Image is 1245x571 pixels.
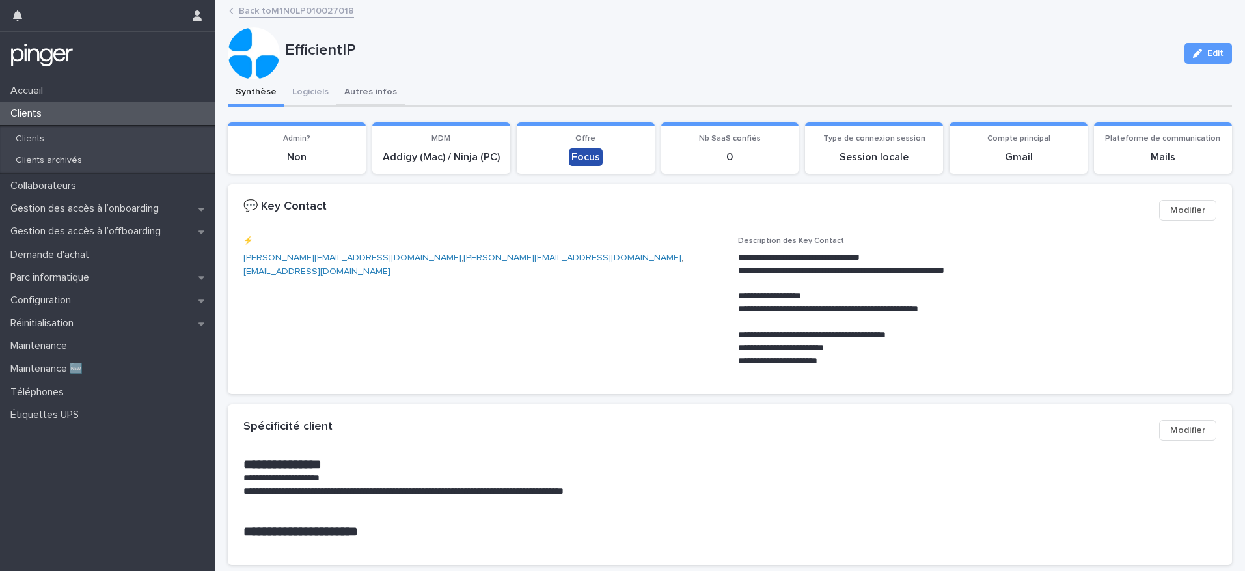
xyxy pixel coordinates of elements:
span: Nb SaaS confiés [699,135,761,143]
span: Description des Key Contact [738,237,844,245]
p: EfficientIP [285,41,1174,60]
p: Addigy (Mac) / Ninja (PC) [380,151,502,163]
span: ⚡️ [243,237,253,245]
p: Clients archivés [5,155,92,166]
a: [PERSON_NAME][EMAIL_ADDRESS][DOMAIN_NAME] [243,253,461,262]
p: Session locale [813,151,935,163]
p: Gmail [957,151,1080,163]
span: Type de connexion session [823,135,925,143]
p: Étiquettes UPS [5,409,89,421]
p: Clients [5,133,55,145]
span: Offre [575,135,595,143]
button: Edit [1184,43,1232,64]
a: [EMAIL_ADDRESS][DOMAIN_NAME] [243,267,390,276]
p: Clients [5,107,52,120]
span: Edit [1207,49,1224,58]
p: Réinitialisation [5,317,84,329]
p: Parc informatique [5,272,100,284]
p: Accueil [5,85,53,97]
p: Mails [1102,151,1224,163]
a: Back toM1N0LP010027018 [239,3,354,18]
p: Gestion des accès à l’onboarding [5,202,169,215]
p: Non [236,151,358,163]
p: Maintenance [5,340,77,352]
button: Modifier [1159,420,1216,441]
p: Demande d'achat [5,249,100,261]
img: mTgBEunGTSyRkCgitkcU [10,42,74,68]
span: Admin? [283,135,310,143]
p: , , [243,251,722,279]
span: Compte principal [987,135,1050,143]
span: Plateforme de communication [1105,135,1220,143]
span: Modifier [1170,424,1205,437]
div: Focus [569,148,603,166]
p: Configuration [5,294,81,307]
p: Gestion des accès à l’offboarding [5,225,171,238]
button: Logiciels [284,79,336,107]
span: Modifier [1170,204,1205,217]
p: Téléphones [5,386,74,398]
p: 0 [669,151,791,163]
a: [PERSON_NAME][EMAIL_ADDRESS][DOMAIN_NAME] [463,253,681,262]
span: MDM [431,135,450,143]
p: Collaborateurs [5,180,87,192]
button: Synthèse [228,79,284,107]
button: Modifier [1159,200,1216,221]
h2: 💬 Key Contact [243,200,327,214]
button: Autres infos [336,79,405,107]
h2: Spécificité client [243,420,333,434]
p: Maintenance 🆕 [5,363,93,375]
